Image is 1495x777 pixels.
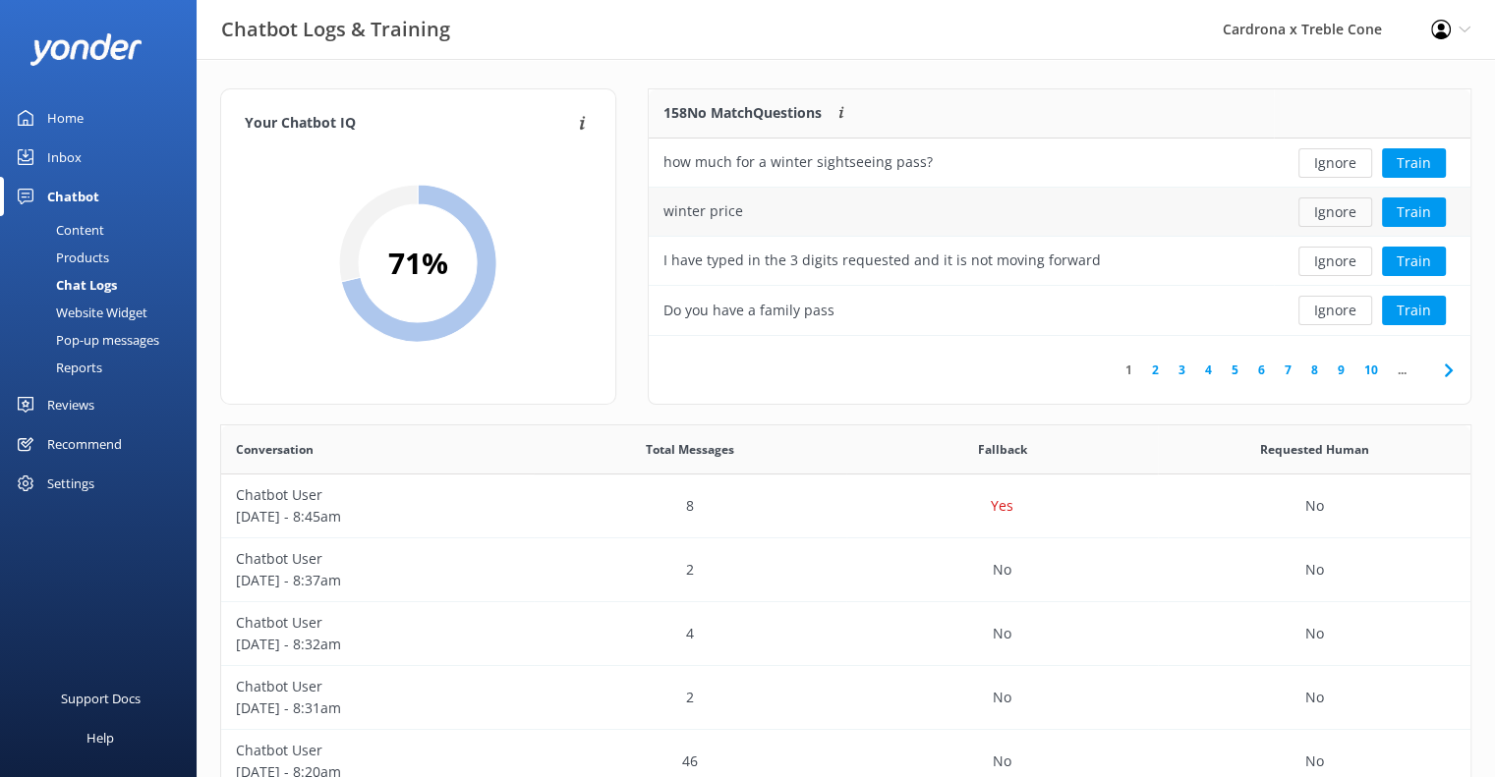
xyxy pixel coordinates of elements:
a: Products [12,244,197,271]
p: 158 No Match Questions [663,102,822,124]
div: Help [86,718,114,757]
div: row [221,666,1470,730]
img: yonder-white-logo.png [29,33,143,66]
div: row [221,602,1470,666]
p: Chatbot User [236,548,519,570]
div: Inbox [47,138,82,177]
p: No [993,687,1011,708]
p: Yes [991,495,1013,517]
div: Support Docs [61,679,141,718]
p: No [1305,495,1324,517]
p: No [1305,559,1324,581]
h4: Your Chatbot IQ [245,113,573,135]
a: 3 [1169,361,1195,379]
a: Reports [12,354,197,381]
p: No [993,623,1011,644]
p: 2 [686,687,694,708]
div: row [221,538,1470,602]
a: Chat Logs [12,271,197,299]
button: Train [1382,197,1446,227]
div: Chatbot [47,177,99,216]
p: Chatbot User [236,676,519,697]
div: winter price [663,200,743,222]
a: 7 [1275,361,1301,379]
div: row [649,237,1470,286]
p: 8 [686,495,694,517]
div: Website Widget [12,299,147,326]
a: 5 [1222,361,1248,379]
p: Chatbot User [236,484,519,506]
div: Recommend [47,424,122,464]
div: how much for a winter sightseeing pass? [663,151,933,173]
a: 9 [1328,361,1354,379]
div: Reports [12,354,102,381]
div: Pop-up messages [12,326,159,354]
button: Ignore [1298,247,1372,276]
span: Fallback [977,440,1026,459]
a: Content [12,216,197,244]
button: Train [1382,296,1446,325]
a: Website Widget [12,299,197,326]
p: No [1305,687,1324,708]
a: 8 [1301,361,1328,379]
p: [DATE] - 8:45am [236,506,519,527]
div: row [221,474,1470,538]
a: Pop-up messages [12,326,197,354]
span: Conversation [236,440,314,459]
p: No [1305,623,1324,644]
a: 2 [1142,361,1169,379]
button: Train [1382,148,1446,178]
p: No [993,750,1011,772]
a: 1 [1116,361,1142,379]
button: Ignore [1298,296,1372,325]
p: 2 [686,559,694,581]
button: Ignore [1298,197,1372,227]
span: ... [1388,361,1416,379]
div: row [649,286,1470,335]
p: [DATE] - 8:37am [236,570,519,591]
p: 4 [686,623,694,644]
h3: Chatbot Logs & Training [221,14,450,45]
p: Chatbot User [236,612,519,634]
p: No [1305,750,1324,772]
p: [DATE] - 8:32am [236,634,519,655]
p: [DATE] - 8:31am [236,697,519,719]
span: Requested Human [1260,440,1369,459]
span: Total Messages [646,440,734,459]
a: 10 [1354,361,1388,379]
button: Train [1382,247,1446,276]
button: Ignore [1298,148,1372,178]
div: Settings [47,464,94,503]
div: Content [12,216,104,244]
div: row [649,139,1470,188]
div: grid [649,139,1470,335]
div: Products [12,244,109,271]
div: Home [47,98,84,138]
a: 4 [1195,361,1222,379]
div: row [649,188,1470,237]
div: Reviews [47,385,94,424]
p: Chatbot User [236,740,519,761]
a: 6 [1248,361,1275,379]
h2: 71 % [388,240,448,287]
p: No [993,559,1011,581]
div: I have typed in the 3 digits requested and it is not moving forward [663,250,1101,271]
div: Chat Logs [12,271,117,299]
div: Do you have a family pass [663,300,834,321]
p: 46 [682,750,698,772]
